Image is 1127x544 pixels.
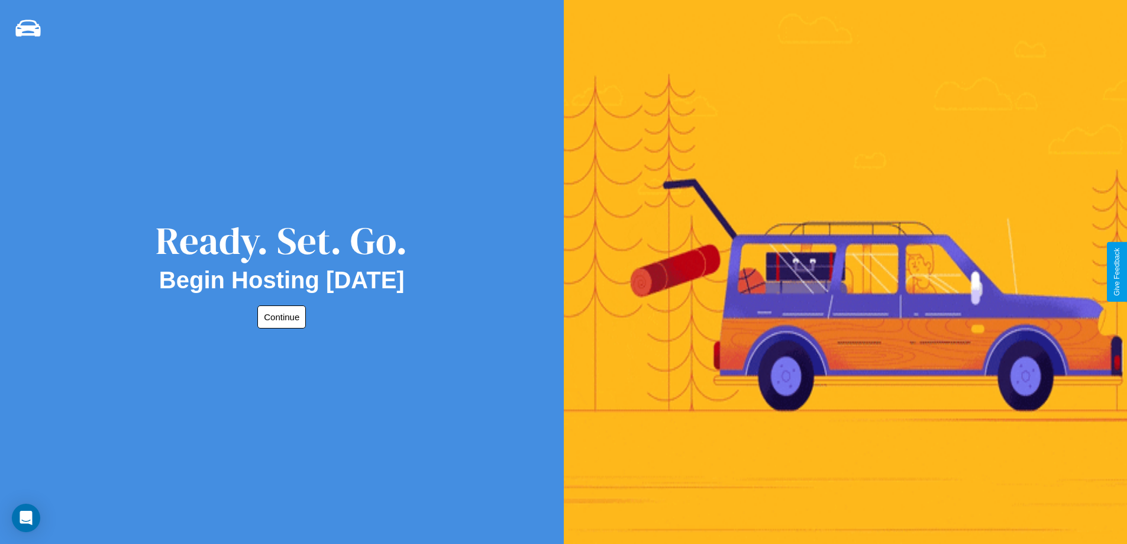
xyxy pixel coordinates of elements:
h2: Begin Hosting [DATE] [159,267,405,294]
div: Open Intercom Messenger [12,504,40,532]
div: Give Feedback [1113,248,1121,296]
button: Continue [257,305,306,329]
div: Ready. Set. Go. [156,214,408,267]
